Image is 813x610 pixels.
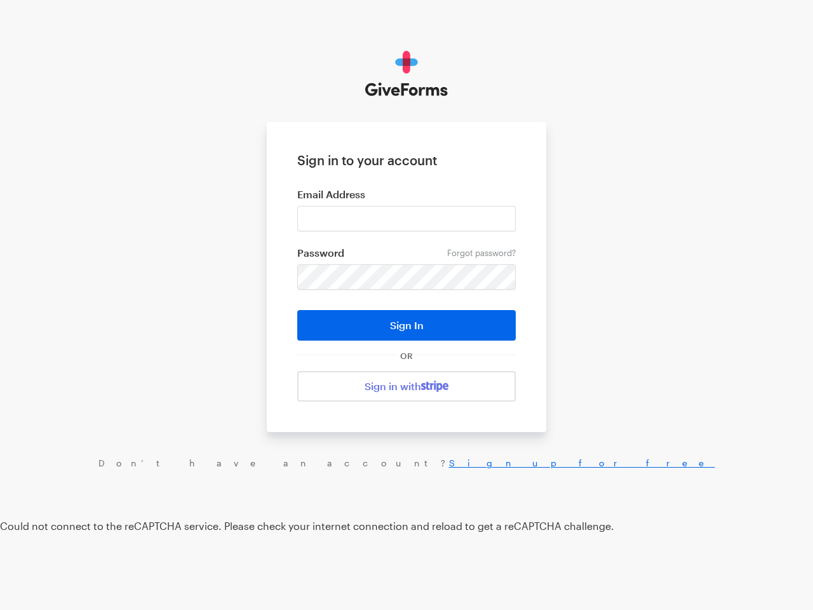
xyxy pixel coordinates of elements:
[13,457,800,469] div: Don’t have an account?
[297,152,516,168] h1: Sign in to your account
[297,310,516,341] button: Sign In
[365,51,448,97] img: GiveForms
[297,371,516,402] a: Sign in with
[447,248,516,258] a: Forgot password?
[297,188,516,201] label: Email Address
[449,457,715,468] a: Sign up for free
[421,381,448,392] img: stripe-07469f1003232ad58a8838275b02f7af1ac9ba95304e10fa954b414cd571f63b.svg
[297,247,516,259] label: Password
[398,351,415,361] span: OR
